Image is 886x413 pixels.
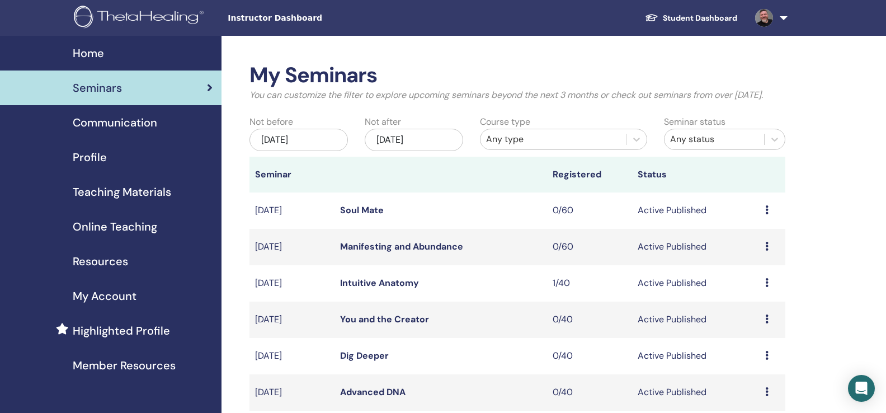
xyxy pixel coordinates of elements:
[340,313,429,325] a: You and the Creator
[547,302,632,338] td: 0/40
[480,115,530,129] label: Course type
[664,115,725,129] label: Seminar status
[249,374,334,411] td: [DATE]
[340,204,384,216] a: Soul Mate
[249,229,334,265] td: [DATE]
[645,13,658,22] img: graduation-cap-white.svg
[228,12,395,24] span: Instructor Dashboard
[73,184,171,200] span: Teaching Materials
[632,229,760,265] td: Active Published
[486,133,620,146] div: Any type
[547,157,632,193] th: Registered
[249,193,334,229] td: [DATE]
[249,129,348,151] div: [DATE]
[547,338,632,374] td: 0/40
[365,115,401,129] label: Not after
[249,338,334,374] td: [DATE]
[73,114,157,131] span: Communication
[547,193,632,229] td: 0/60
[249,63,785,88] h2: My Seminars
[632,338,760,374] td: Active Published
[848,375,875,402] div: Open Intercom Messenger
[340,386,406,398] a: Advanced DNA
[340,241,463,252] a: Manifesting and Abundance
[340,277,419,289] a: Intuitive Anatomy
[74,6,208,31] img: logo.png
[73,149,107,166] span: Profile
[73,79,122,96] span: Seminars
[547,265,632,302] td: 1/40
[73,45,104,62] span: Home
[670,133,758,146] div: Any status
[73,357,176,374] span: Member Resources
[73,322,170,339] span: Highlighted Profile
[632,157,760,193] th: Status
[632,193,760,229] td: Active Published
[249,302,334,338] td: [DATE]
[365,129,463,151] div: [DATE]
[547,229,632,265] td: 0/60
[547,374,632,411] td: 0/40
[755,9,773,27] img: default.jpg
[249,115,293,129] label: Not before
[632,302,760,338] td: Active Published
[632,374,760,411] td: Active Published
[340,350,389,362] a: Dig Deeper
[73,253,128,270] span: Resources
[73,218,157,235] span: Online Teaching
[636,8,746,29] a: Student Dashboard
[632,265,760,302] td: Active Published
[73,288,136,304] span: My Account
[249,88,785,102] p: You can customize the filter to explore upcoming seminars beyond the next 3 months or check out s...
[249,265,334,302] td: [DATE]
[249,157,334,193] th: Seminar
